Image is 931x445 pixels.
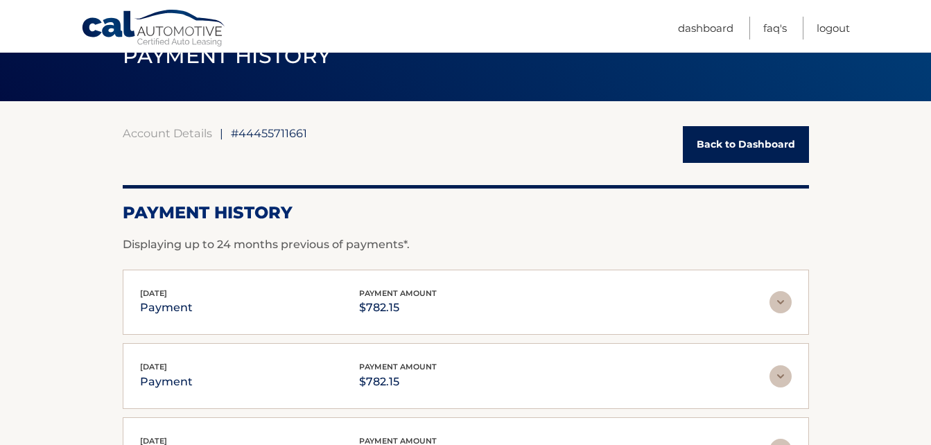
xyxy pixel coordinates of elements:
a: Account Details [123,126,212,140]
span: [DATE] [140,362,167,372]
p: payment [140,372,193,392]
a: Cal Automotive [81,9,227,49]
a: Logout [817,17,850,40]
span: #44455711661 [231,126,307,140]
a: Back to Dashboard [683,126,809,163]
p: Displaying up to 24 months previous of payments*. [123,236,809,253]
span: payment amount [359,288,437,298]
h2: Payment History [123,202,809,223]
span: [DATE] [140,288,167,298]
p: payment [140,298,193,317]
span: | [220,126,223,140]
a: Dashboard [678,17,733,40]
img: accordion-rest.svg [769,291,792,313]
span: payment amount [359,362,437,372]
p: $782.15 [359,372,437,392]
p: $782.15 [359,298,437,317]
a: FAQ's [763,17,787,40]
span: PAYMENT HISTORY [123,43,331,69]
img: accordion-rest.svg [769,365,792,387]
